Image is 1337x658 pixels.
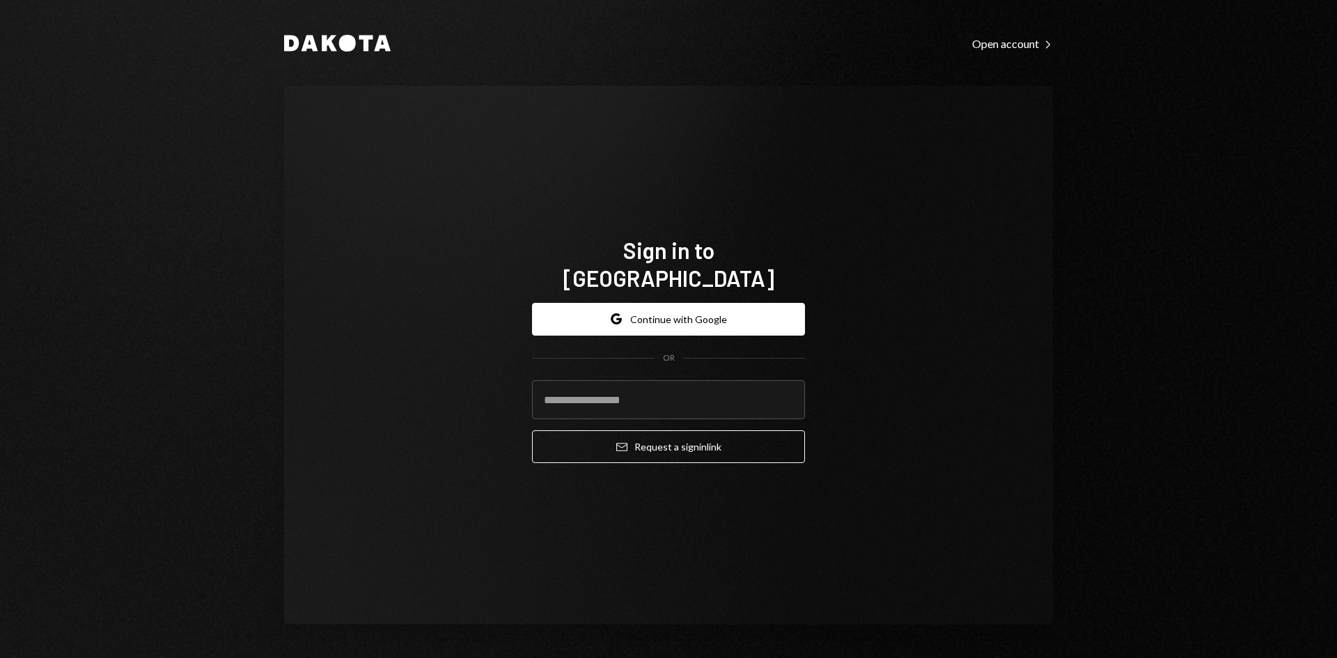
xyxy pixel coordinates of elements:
div: OR [663,352,675,364]
button: Request a signinlink [532,430,805,463]
h1: Sign in to [GEOGRAPHIC_DATA] [532,236,805,292]
button: Continue with Google [532,303,805,336]
a: Open account [972,36,1053,51]
div: Open account [972,37,1053,51]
